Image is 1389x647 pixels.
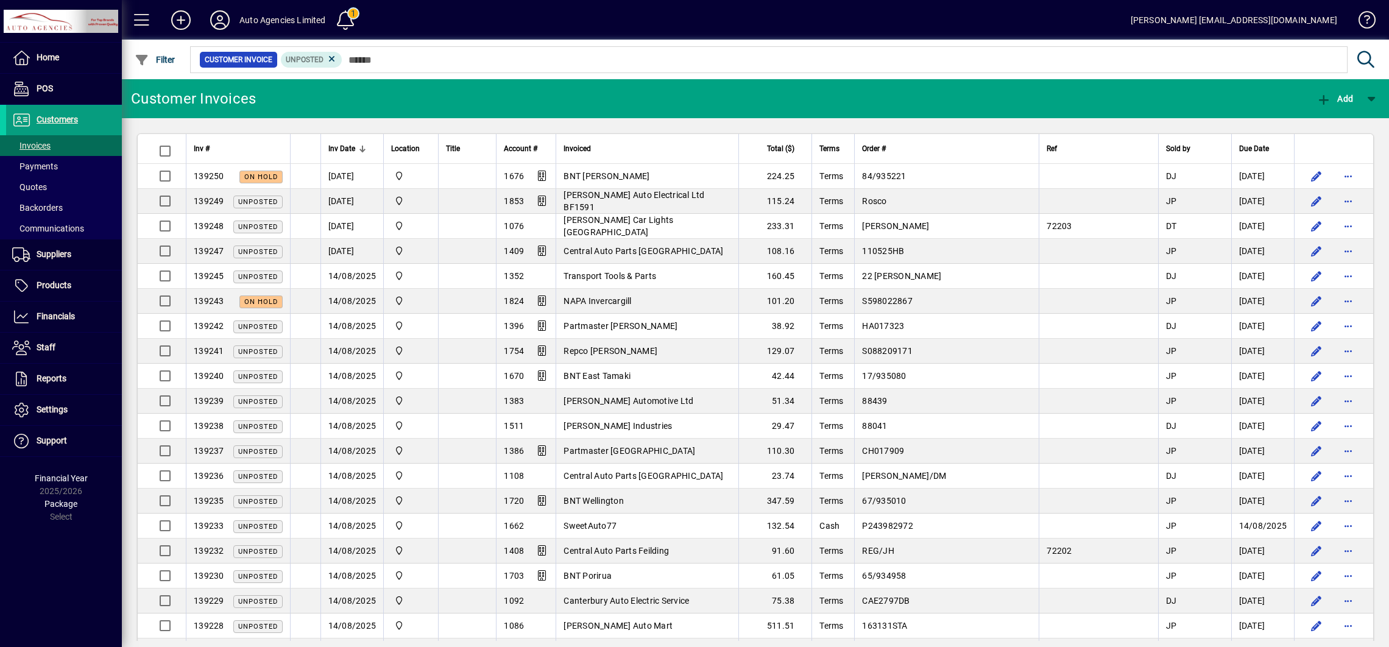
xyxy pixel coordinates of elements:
button: More options [1338,591,1358,610]
td: 224.25 [738,164,811,189]
span: DJ [1166,171,1177,181]
span: Rangiora [391,469,431,483]
mat-chip: Customer Invoice Status: Unposted [281,52,342,68]
span: Suppliers [37,249,71,259]
button: Edit [1307,491,1326,511]
span: DJ [1166,321,1177,331]
td: 14/08/2025 [320,364,384,389]
span: 139249 [194,196,224,206]
td: 108.16 [738,239,811,264]
span: Unposted [238,398,278,406]
span: Backorders [12,203,63,213]
span: Central Auto Parts [GEOGRAPHIC_DATA] [564,471,723,481]
button: Profile [200,9,239,31]
span: Order # [862,142,886,155]
span: Invoiced [564,142,591,155]
span: Unposted [238,273,278,281]
a: Communications [6,218,122,239]
td: 14/08/2025 [320,589,384,613]
span: Terms [819,171,843,181]
span: JP [1166,196,1177,206]
span: Staff [37,342,55,352]
td: 14/08/2025 [320,489,384,514]
span: Terms [819,421,843,431]
td: 14/08/2025 [1231,514,1295,539]
td: 14/08/2025 [320,389,384,414]
button: More options [1338,216,1358,236]
span: JP [1166,246,1177,256]
button: More options [1338,166,1358,186]
span: Cash [819,521,839,531]
button: Edit [1307,366,1326,386]
div: Sold by [1166,142,1224,155]
button: More options [1338,466,1358,486]
a: Payments [6,156,122,177]
td: [DATE] [1231,539,1295,564]
span: [PERSON_NAME] Car Lights [GEOGRAPHIC_DATA] [564,215,673,237]
span: HA017323 [862,321,904,331]
td: 14/08/2025 [320,564,384,589]
span: NAPA Invercargill [564,296,631,306]
span: JP [1166,546,1177,556]
td: 29.47 [738,414,811,439]
button: Edit [1307,541,1326,560]
button: Edit [1307,241,1326,261]
span: 1408 [504,546,524,556]
div: [PERSON_NAME] [EMAIL_ADDRESS][DOMAIN_NAME] [1131,10,1337,30]
span: 67/935010 [862,496,906,506]
span: [PERSON_NAME]/DM [862,471,946,481]
span: Financial Year [35,473,88,483]
span: 1352 [504,271,524,281]
span: 1383 [504,396,524,406]
span: 139243 [194,296,224,306]
span: S598022867 [862,296,913,306]
span: 139240 [194,371,224,381]
span: Partmaster [GEOGRAPHIC_DATA] [564,446,695,456]
div: Title [446,142,489,155]
span: 139250 [194,171,224,181]
span: 17/935080 [862,371,906,381]
span: 110525HB [862,246,904,256]
a: Invoices [6,135,122,156]
span: Terms [819,221,843,231]
button: Add [161,9,200,31]
span: Reports [37,373,66,383]
button: Edit [1307,566,1326,585]
span: BNT [PERSON_NAME] [564,171,649,181]
button: More options [1338,391,1358,411]
span: Terms [819,396,843,406]
span: Rangiora [391,194,431,208]
span: Unposted [238,448,278,456]
span: Sold by [1166,142,1190,155]
button: More options [1338,291,1358,311]
a: Support [6,426,122,456]
span: Terms [819,471,843,481]
span: Products [37,280,71,290]
button: Edit [1307,291,1326,311]
span: Rangiora [391,544,431,557]
span: Terms [819,196,843,206]
button: Edit [1307,316,1326,336]
span: Settings [37,405,68,414]
span: Unposted [238,523,278,531]
span: 1676 [504,171,524,181]
span: Rangiora [391,519,431,532]
button: More options [1338,541,1358,560]
a: Suppliers [6,239,122,270]
div: Ref [1047,142,1150,155]
a: Settings [6,395,122,425]
span: 139230 [194,571,224,581]
td: [DATE] [1231,314,1295,339]
td: [DATE] [1231,339,1295,364]
span: On hold [244,298,278,306]
td: 14/08/2025 [320,539,384,564]
td: 129.07 [738,339,811,364]
span: Terms [819,571,843,581]
span: [PERSON_NAME] Industries [564,421,672,431]
span: Repco [PERSON_NAME] [564,346,657,356]
td: 110.30 [738,439,811,464]
span: 1409 [504,246,524,256]
span: Rangiora [391,419,431,433]
button: Edit [1307,591,1326,610]
span: Title [446,142,460,155]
